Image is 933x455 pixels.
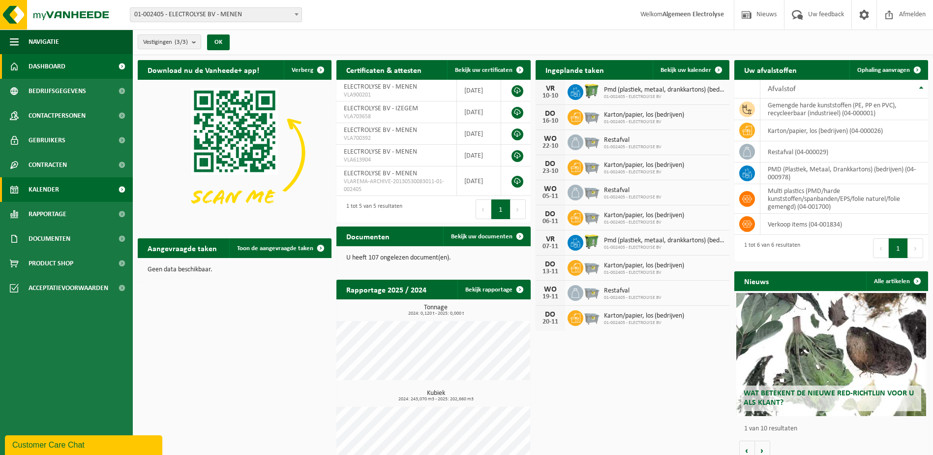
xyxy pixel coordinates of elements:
a: Bekijk uw documenten [443,227,530,246]
div: DO [541,311,560,319]
div: 19-11 [541,293,560,300]
a: Bekijk rapportage [457,280,530,299]
h2: Uw afvalstoffen [734,60,807,79]
div: DO [541,160,560,168]
span: Karton/papier, los (bedrijven) [604,111,684,119]
img: Download de VHEPlus App [138,80,331,226]
td: [DATE] [457,80,502,101]
div: 06-11 [541,218,560,225]
span: Acceptatievoorwaarden [29,276,108,300]
span: Karton/papier, los (bedrijven) [604,312,684,320]
div: 10-10 [541,93,560,99]
h3: Tonnage [341,304,530,316]
span: ELECTROLYSE BV - MENEN [344,127,417,134]
span: Contracten [29,153,67,177]
span: Karton/papier, los (bedrijven) [604,162,684,169]
td: gemengde harde kunststoffen (PE, PP en PVC), recycleerbaar (industrieel) (04-000001) [760,98,928,120]
strong: Algemeen Electrolyse [662,11,724,18]
button: 1 [889,238,908,258]
td: [DATE] [457,145,502,166]
h2: Aangevraagde taken [138,238,227,258]
span: 01-002405 - ELECTROLYSE BV [604,270,684,276]
p: U heeft 107 ongelezen document(en). [346,255,520,261]
a: Alle artikelen [866,271,927,291]
span: Verberg [292,67,313,73]
span: Kalender [29,177,59,202]
div: WO [541,135,560,143]
img: WB-0770-HPE-GN-50 [583,83,600,99]
div: VR [541,235,560,243]
h2: Ingeplande taken [536,60,614,79]
td: PMD (Plastiek, Metaal, Drankkartons) (bedrijven) (04-000978) [760,162,928,184]
span: Contactpersonen [29,103,86,128]
span: 01-002405 - ELECTROLYSE BV [604,144,662,150]
span: Product Shop [29,251,73,276]
img: WB-2500-GAL-GY-01 [583,158,600,175]
td: karton/papier, los (bedrijven) (04-000026) [760,120,928,141]
div: DO [541,110,560,118]
td: multi plastics (PMD/harde kunststoffen/spanbanden/EPS/folie naturel/folie gemengd) (04-001700) [760,184,928,214]
div: 13-11 [541,268,560,275]
div: 1 tot 5 van 5 resultaten [341,198,402,220]
span: Bekijk uw certificaten [455,67,512,73]
span: 01-002405 - ELECTROLYSE BV [604,169,684,175]
div: 23-10 [541,168,560,175]
span: Bekijk uw kalender [661,67,711,73]
div: 20-11 [541,319,560,325]
div: 16-10 [541,118,560,125]
span: VLAREMA-ARCHIVE-20130530083011-01-002405 [344,178,449,194]
button: Previous [873,238,889,258]
span: ELECTROLYSE BV - MENEN [344,148,417,156]
button: Next [511,199,526,219]
img: WB-2500-GAL-GY-01 [583,309,600,325]
div: 1 tot 6 van 6 resultaten [739,237,800,259]
h2: Rapportage 2025 / 2024 [336,280,436,299]
span: Pmd (plastiek, metaal, drankkartons) (bedrijven) [604,86,724,94]
a: Toon de aangevraagde taken [229,238,331,258]
div: DO [541,210,560,218]
img: WB-2500-GAL-GY-01 [583,259,600,275]
span: Restafval [604,287,662,295]
span: VLA703658 [344,113,449,121]
h3: Kubiek [341,390,530,402]
div: 22-10 [541,143,560,150]
span: ELECTROLYSE BV - MENEN [344,83,417,91]
span: Karton/papier, los (bedrijven) [604,262,684,270]
span: Bedrijfsgegevens [29,79,86,103]
img: WB-2500-GAL-GY-01 [583,284,600,300]
a: Bekijk uw certificaten [447,60,530,80]
p: Geen data beschikbaar. [148,266,322,273]
span: 01-002405 - ELECTROLYSE BV [604,220,684,226]
h2: Certificaten & attesten [336,60,431,79]
td: [DATE] [457,123,502,145]
span: Gebruikers [29,128,65,153]
span: 01-002405 - ELECTROLYSE BV - MENEN [130,8,301,22]
button: 1 [491,199,511,219]
td: [DATE] [457,166,502,196]
span: Rapportage [29,202,66,227]
img: WB-2500-GAL-GY-01 [583,133,600,150]
td: restafval (04-000029) [760,141,928,162]
span: Bekijk uw documenten [451,233,512,240]
span: VLA613904 [344,156,449,164]
span: Vestigingen [143,35,188,50]
a: Ophaling aanvragen [849,60,927,80]
div: WO [541,185,560,193]
span: 01-002405 - ELECTROLYSE BV [604,119,684,125]
img: WB-0770-HPE-GN-50 [583,233,600,250]
span: ELECTROLYSE BV - MENEN [344,170,417,177]
div: 05-11 [541,193,560,200]
span: 01-002405 - ELECTROLYSE BV [604,295,662,301]
span: Karton/papier, los (bedrijven) [604,212,684,220]
span: Documenten [29,227,70,251]
p: 1 van 10 resultaten [744,425,923,432]
count: (3/3) [175,39,188,45]
span: Restafval [604,187,662,195]
button: Verberg [284,60,331,80]
span: Restafval [604,136,662,144]
span: ELECTROLYSE BV - IZEGEM [344,105,418,112]
button: Vestigingen(3/3) [138,34,201,49]
span: Ophaling aanvragen [857,67,910,73]
img: WB-2500-GAL-GY-01 [583,208,600,225]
